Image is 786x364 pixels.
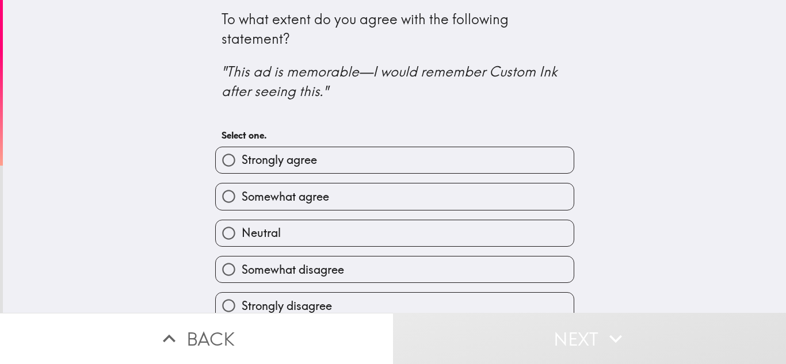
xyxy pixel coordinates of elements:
span: Somewhat agree [242,189,329,205]
button: Somewhat disagree [216,256,574,282]
button: Strongly disagree [216,293,574,319]
button: Next [393,313,786,364]
button: Somewhat agree [216,183,574,209]
span: Somewhat disagree [242,262,344,278]
span: Neutral [242,225,281,241]
h6: Select one. [222,129,568,141]
span: Strongly agree [242,152,317,168]
button: Neutral [216,220,574,246]
span: Strongly disagree [242,298,332,314]
i: "This ad is memorable—I would remember Custom Ink after seeing this." [222,63,560,99]
div: To what extent do you agree with the following statement? [222,10,568,101]
button: Strongly agree [216,147,574,173]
